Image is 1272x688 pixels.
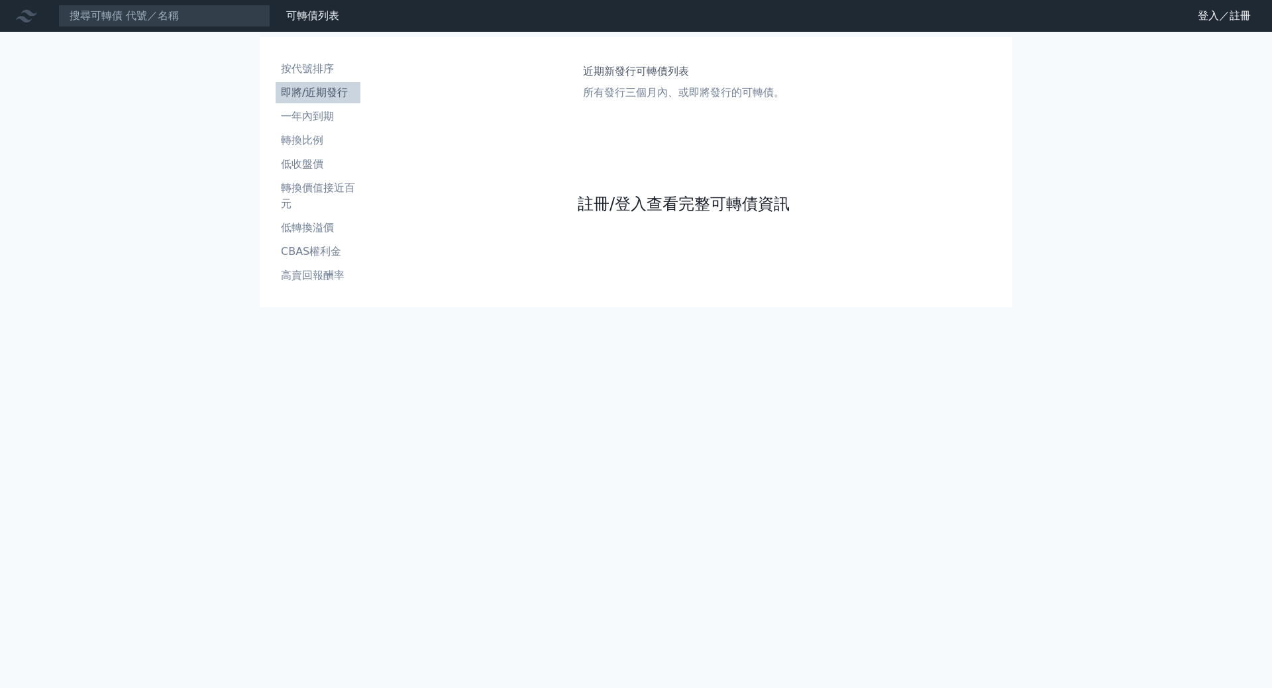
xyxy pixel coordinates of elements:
[286,9,339,22] a: 可轉債列表
[276,177,360,215] a: 轉換價值接近百元
[276,217,360,238] a: 低轉換溢價
[276,61,360,77] li: 按代號排序
[276,268,360,283] li: 高賣回報酬率
[276,241,360,262] a: CBAS權利金
[276,132,360,148] li: 轉換比例
[276,156,360,172] li: 低收盤價
[276,85,360,101] li: 即將/近期發行
[58,5,270,27] input: 搜尋可轉債 代號／名稱
[276,220,360,236] li: 低轉換溢價
[276,130,360,151] a: 轉換比例
[276,154,360,175] a: 低收盤價
[276,244,360,260] li: CBAS權利金
[276,82,360,103] a: 即將/近期發行
[276,58,360,79] a: 按代號排序
[583,85,784,101] p: 所有發行三個月內、或即將發行的可轉債。
[578,193,790,215] a: 註冊/登入查看完整可轉債資訊
[1187,5,1261,26] a: 登入／註冊
[276,180,360,212] li: 轉換價值接近百元
[276,109,360,124] li: 一年內到期
[276,265,360,286] a: 高賣回報酬率
[583,64,784,79] h1: 近期新發行可轉債列表
[276,106,360,127] a: 一年內到期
